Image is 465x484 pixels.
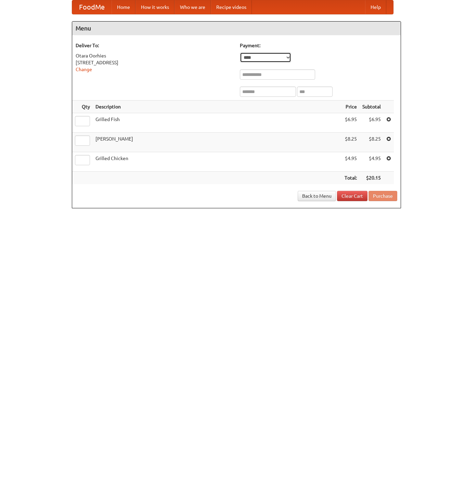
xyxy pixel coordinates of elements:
h5: Deliver To: [76,42,233,49]
a: Home [112,0,135,14]
a: Who we are [175,0,211,14]
th: Total: [342,172,360,184]
a: Back to Menu [298,191,336,201]
h4: Menu [72,22,401,35]
a: Change [76,67,92,72]
a: Clear Cart [337,191,367,201]
th: Qty [72,101,93,113]
td: $6.95 [342,113,360,133]
td: $8.25 [360,133,384,152]
th: Subtotal [360,101,384,113]
h5: Payment: [240,42,397,49]
td: [PERSON_NAME] [93,133,342,152]
td: Grilled Fish [93,113,342,133]
div: Otara Oorhies [76,52,233,59]
div: [STREET_ADDRESS] [76,59,233,66]
a: Help [365,0,386,14]
td: $6.95 [360,113,384,133]
td: $8.25 [342,133,360,152]
td: $4.95 [360,152,384,172]
th: Description [93,101,342,113]
th: $20.15 [360,172,384,184]
button: Purchase [369,191,397,201]
td: Grilled Chicken [93,152,342,172]
th: Price [342,101,360,113]
a: How it works [135,0,175,14]
a: Recipe videos [211,0,252,14]
td: $4.95 [342,152,360,172]
a: FoodMe [72,0,112,14]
